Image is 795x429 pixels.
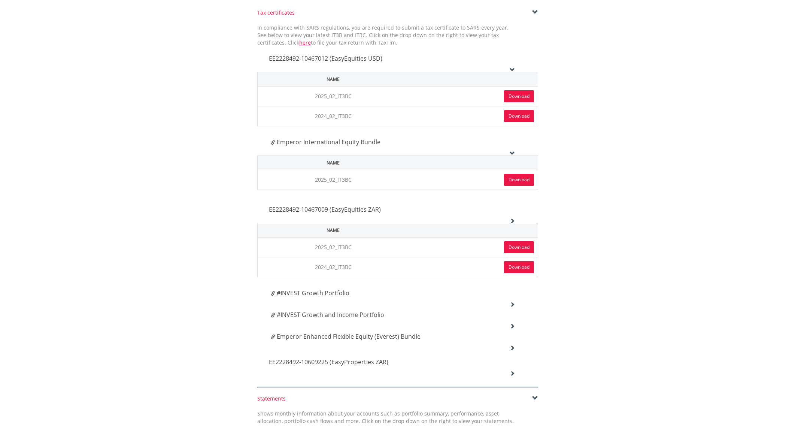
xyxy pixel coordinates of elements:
span: In compliance with SARS regulations, you are required to submit a tax certificate to SARS every y... [257,24,509,46]
span: Emperor Enhanced Flexible Equity (Everest) Bundle [277,332,421,341]
span: EE2228492-10467012 (EasyEquities USD) [269,54,382,63]
td: 2025_02_IT3BC [257,237,409,257]
a: here [299,39,311,46]
td: 2024_02_IT3BC [257,257,409,277]
a: Download [504,90,534,102]
a: Download [504,110,534,122]
a: Download [504,241,534,253]
th: Name [257,155,409,170]
div: Tax certificates [257,9,538,16]
div: Statements [257,395,538,402]
span: EE2228492-10467009 (EasyEquities ZAR) [269,205,381,214]
a: Download [504,174,534,186]
td: 2024_02_IT3BC [257,106,409,126]
a: Download [504,261,534,273]
span: #INVEST Growth Portfolio [277,289,349,297]
span: Click to file your tax return with TaxTim. [288,39,397,46]
td: 2025_02_IT3BC [257,86,409,106]
div: Shows monthly information about your accounts such as portfolio summary, performance, asset alloc... [252,410,519,425]
span: #INVEST Growth and Income Portfolio [277,311,384,319]
span: EE2228492-10609225 (EasyProperties ZAR) [269,358,388,366]
span: Emperor International Equity Bundle [277,138,380,146]
td: 2025_02_IT3BC [257,170,409,190]
th: Name [257,223,409,237]
th: Name [257,72,409,86]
